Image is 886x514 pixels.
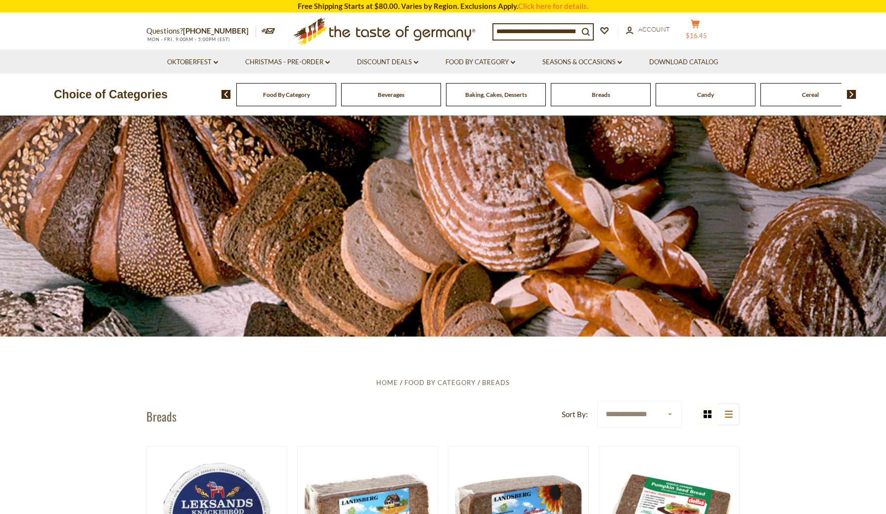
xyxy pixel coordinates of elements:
[847,90,856,99] img: next arrow
[167,57,218,68] a: Oktoberfest
[518,1,588,10] a: Click here for details.
[626,24,670,35] a: Account
[146,409,177,424] h1: Breads
[482,379,510,386] a: Breads
[802,91,819,98] a: Cereal
[357,57,418,68] a: Discount Deals
[245,57,330,68] a: Christmas - PRE-ORDER
[638,25,670,33] span: Account
[146,37,230,42] span: MON - FRI, 9:00AM - 5:00PM (EST)
[404,379,476,386] a: Food By Category
[592,91,610,98] a: Breads
[697,91,714,98] a: Candy
[686,32,707,40] span: $16.45
[465,91,527,98] a: Baking, Cakes, Desserts
[376,379,398,386] a: Home
[680,19,710,44] button: $16.45
[542,57,622,68] a: Seasons & Occasions
[221,90,231,99] img: previous arrow
[562,408,588,421] label: Sort By:
[445,57,515,68] a: Food By Category
[146,25,256,38] p: Questions?
[263,91,310,98] a: Food By Category
[378,91,404,98] a: Beverages
[183,26,249,35] a: [PHONE_NUMBER]
[649,57,718,68] a: Download Catalog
